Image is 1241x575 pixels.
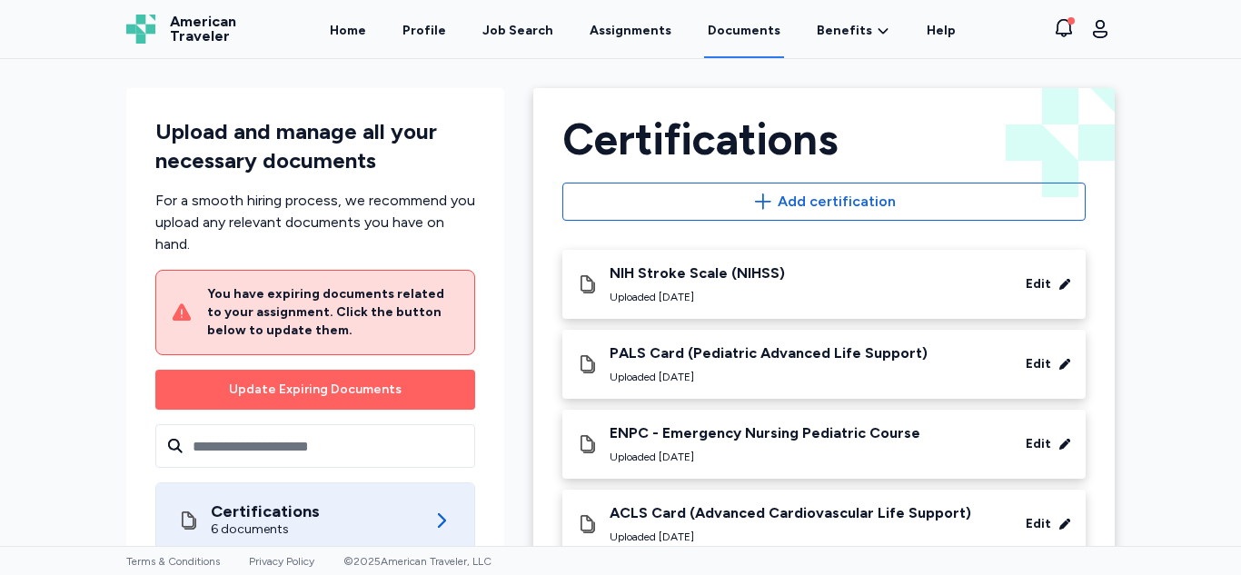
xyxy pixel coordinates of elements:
a: Terms & Conditions [126,555,220,568]
div: For a smooth hiring process, we recommend you upload any relevant documents you have on hand. [155,190,475,255]
span: Add certification [778,191,896,213]
a: Documents [704,2,784,58]
div: Job Search [482,22,553,40]
div: Edit [1026,515,1051,533]
a: Benefits [817,22,890,40]
div: Certifications [562,117,1086,161]
div: Uploaded [DATE] [610,530,971,544]
div: Uploaded [DATE] [610,370,928,384]
div: Edit [1026,435,1051,453]
div: NIH Stroke Scale (NIHSS) [610,264,785,283]
div: ENPC - Emergency Nursing Pediatric Course [610,424,920,442]
div: Certifications [211,502,320,520]
div: Uploaded [DATE] [610,450,920,464]
span: © 2025 American Traveler, LLC [343,555,491,568]
a: Privacy Policy [249,555,314,568]
div: PALS Card (Pediatric Advanced Life Support) [610,344,928,362]
div: 6 documents [211,520,320,539]
img: Logo [126,15,155,44]
div: You have expiring documents related to your assignment. Click the button below to update them. [207,285,460,340]
div: ACLS Card (Advanced Cardiovascular Life Support) [610,504,971,522]
button: Update Expiring Documents [155,370,475,410]
button: Add certification [562,183,1086,221]
div: Edit [1026,355,1051,373]
span: American Traveler [170,15,236,44]
div: Upload and manage all your necessary documents [155,117,475,175]
div: Update Expiring Documents [229,381,402,399]
div: Edit [1026,275,1051,293]
div: Uploaded [DATE] [610,290,785,304]
span: Benefits [817,22,872,40]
